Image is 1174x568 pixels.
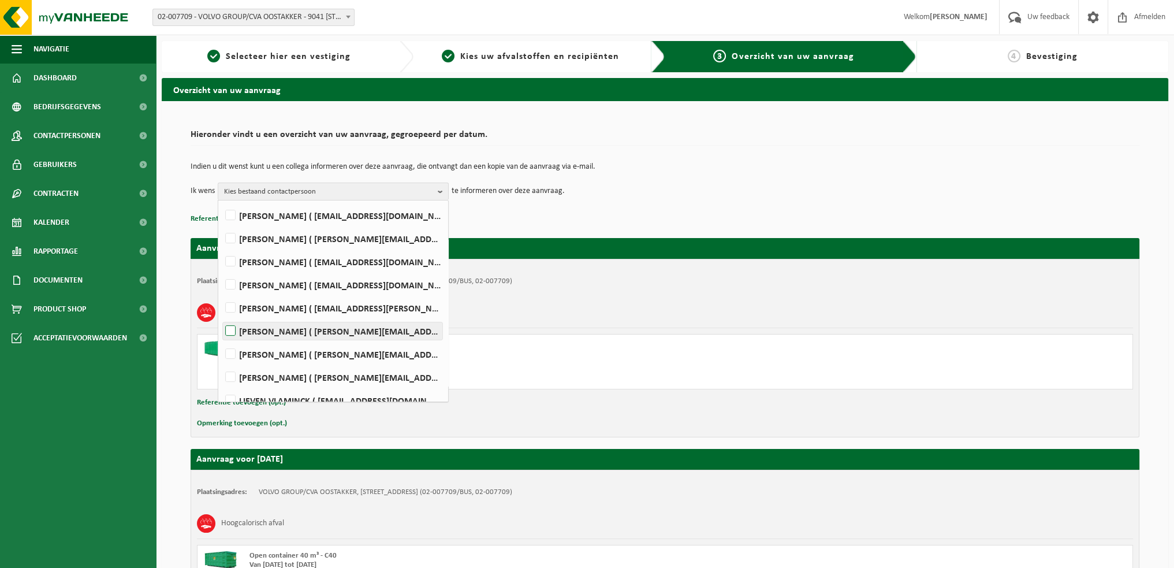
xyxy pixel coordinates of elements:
[218,183,449,200] button: Kies bestaand contactpersoon
[33,324,127,352] span: Acceptatievoorwaarden
[33,179,79,208] span: Contracten
[191,183,215,200] p: Ik wens
[191,130,1139,146] h2: Hieronder vindt u een overzicht van uw aanvraag, gegroepeerd per datum.
[713,50,726,62] span: 3
[224,183,433,201] span: Kies bestaand contactpersoon
[223,346,442,363] label: [PERSON_NAME] ( [PERSON_NAME][EMAIL_ADDRESS][DOMAIN_NAME] )
[197,395,286,410] button: Referentie toevoegen (opt.)
[223,392,442,409] label: LIEVEN VLAMINCK ( [EMAIL_ADDRESS][DOMAIN_NAME] )
[223,230,442,247] label: [PERSON_NAME] ( [PERSON_NAME][EMAIL_ADDRESS][DOMAIN_NAME] )
[249,359,711,368] div: Ophalen en plaatsen lege container
[33,208,69,237] span: Kalender
[152,9,355,26] span: 02-007709 - VOLVO GROUP/CVA OOSTAKKER - 9041 OOSTAKKER, SMALLEHEERWEG 31
[153,9,354,25] span: 02-007709 - VOLVO GROUP/CVA OOSTAKKER - 9041 OOSTAKKER, SMALLEHEERWEG 31
[33,266,83,295] span: Documenten
[203,340,238,358] img: HK-XP-30-GN-00.png
[207,50,220,62] span: 1
[1008,50,1020,62] span: 4
[732,52,854,61] span: Overzicht van uw aanvraag
[226,52,351,61] span: Selecteer hier een vestiging
[33,35,69,64] span: Navigatie
[197,416,287,431] button: Opmerking toevoegen (opt.)
[221,514,284,533] h3: Hoogcalorisch afval
[197,488,247,496] strong: Plaatsingsadres:
[196,244,283,253] strong: Aanvraag voor [DATE]
[249,374,711,383] div: Aantal: 1
[191,211,279,227] button: Referentie toevoegen (opt.)
[162,78,1168,101] h2: Overzicht van uw aanvraag
[33,150,77,179] span: Gebruikers
[419,50,642,64] a: 2Kies uw afvalstoffen en recipiënten
[1026,52,1078,61] span: Bevestiging
[223,253,442,270] label: [PERSON_NAME] ( [EMAIL_ADDRESS][DOMAIN_NAME] )
[33,295,86,324] span: Product Shop
[223,207,442,224] label: [PERSON_NAME] ( [EMAIL_ADDRESS][DOMAIN_NAME] )
[33,64,77,92] span: Dashboard
[930,13,987,21] strong: [PERSON_NAME]
[223,369,442,386] label: [PERSON_NAME] ( [PERSON_NAME][EMAIL_ADDRESS][PERSON_NAME][DOMAIN_NAME] )
[259,488,512,497] td: VOLVO GROUP/CVA OOSTAKKER, [STREET_ADDRESS] (02-007709/BUS, 02-007709)
[167,50,390,64] a: 1Selecteer hier een vestiging
[223,299,442,317] label: [PERSON_NAME] ( [EMAIL_ADDRESS][PERSON_NAME][DOMAIN_NAME] )
[33,92,101,121] span: Bedrijfsgegevens
[33,121,100,150] span: Contactpersonen
[223,276,442,294] label: [PERSON_NAME] ( [EMAIL_ADDRESS][DOMAIN_NAME] )
[442,50,454,62] span: 2
[460,52,619,61] span: Kies uw afvalstoffen en recipiënten
[249,552,337,559] span: Open container 40 m³ - C40
[33,237,78,266] span: Rapportage
[197,277,247,285] strong: Plaatsingsadres:
[196,455,283,464] strong: Aanvraag voor [DATE]
[191,163,1139,171] p: Indien u dit wenst kunt u een collega informeren over deze aanvraag, die ontvangt dan een kopie v...
[223,322,442,340] label: [PERSON_NAME] ( [PERSON_NAME][EMAIL_ADDRESS][DOMAIN_NAME] )
[452,183,565,200] p: te informeren over deze aanvraag.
